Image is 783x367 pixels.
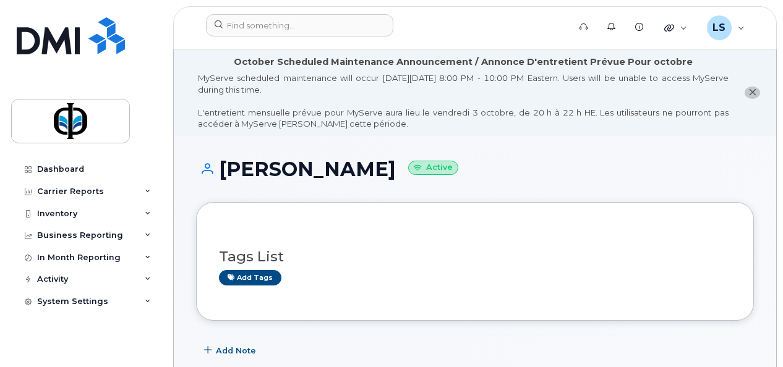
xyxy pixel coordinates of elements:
[196,339,267,361] button: Add Note
[219,270,281,285] a: Add tags
[198,72,729,130] div: MyServe scheduled maintenance will occur [DATE][DATE] 8:00 PM - 10:00 PM Eastern. Users will be u...
[234,56,693,69] div: October Scheduled Maintenance Announcement / Annonce D'entretient Prévue Pour octobre
[745,86,760,99] button: close notification
[408,161,458,175] small: Active
[219,249,731,264] h3: Tags List
[216,345,256,356] span: Add Note
[196,158,754,180] h1: [PERSON_NAME]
